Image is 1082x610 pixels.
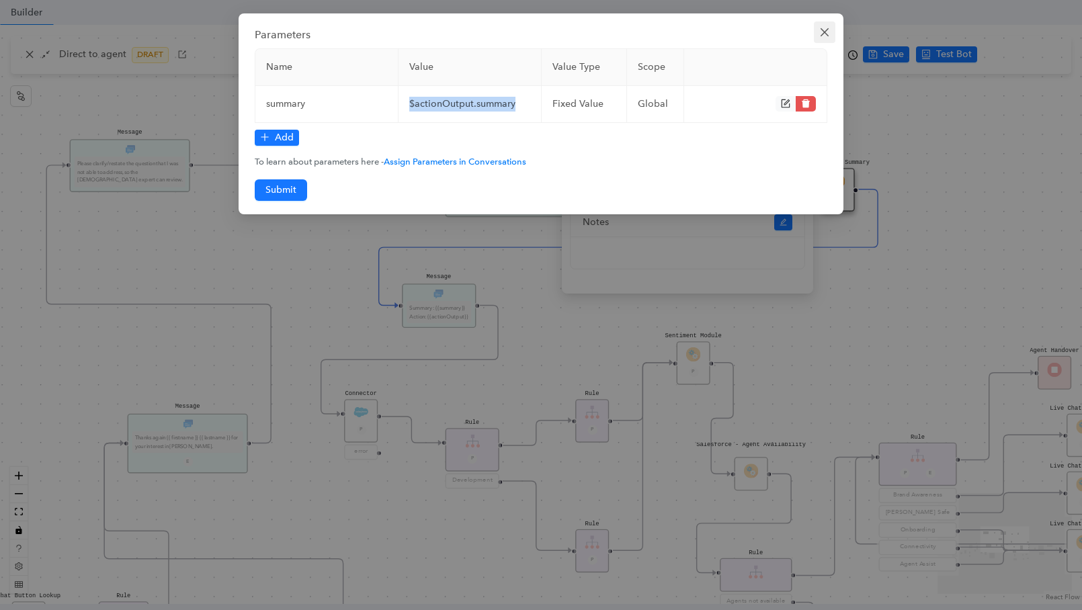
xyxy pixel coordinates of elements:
span: delete [801,99,810,108]
span: Add [275,130,294,145]
span: Submit [265,183,296,198]
button: Add [255,130,299,146]
span: form [781,99,790,108]
span: close [819,27,830,38]
th: Value Type [542,49,628,86]
th: Scope [627,49,684,86]
span: plus [260,132,269,142]
div: To learn about parameters here - [255,155,827,169]
div: fixed Value [552,97,616,112]
div: global [638,97,673,112]
td: $actionOutput.summary [399,86,542,123]
div: Parameters [255,27,827,43]
td: summary [255,86,399,123]
button: Close [814,21,835,43]
button: Submit [255,179,307,201]
th: Value [399,49,542,86]
th: Name [255,49,399,86]
a: Assign Parameters in Conversations [384,157,526,167]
